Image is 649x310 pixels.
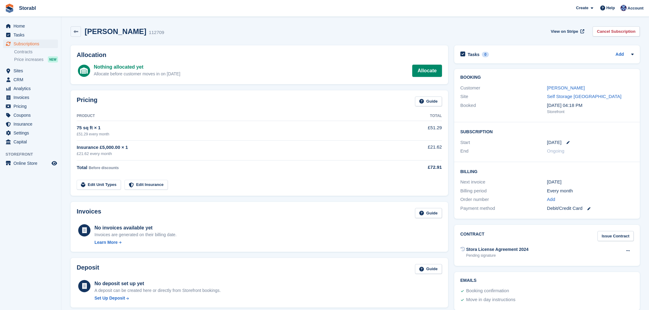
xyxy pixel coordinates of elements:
[3,93,58,102] a: menu
[547,139,561,146] time: 2025-10-23 00:00:00 UTC
[5,4,14,13] img: stora-icon-8386f47178a22dfd0bd8f6a31ec36ba5ce8667c1dd55bd0f319d3a0aa187defe.svg
[393,111,442,121] th: Total
[77,165,87,170] span: Total
[466,287,509,295] div: Booking confirmation
[3,22,58,30] a: menu
[77,180,121,190] a: Edit Unit Types
[460,205,547,212] div: Payment method
[460,75,634,80] h2: Booking
[460,179,547,186] div: Next invoice
[3,111,58,119] a: menu
[460,148,547,155] div: End
[94,295,125,301] div: Set Up Deposit
[606,5,615,11] span: Help
[460,187,547,195] div: Billing period
[48,56,58,62] div: NEW
[460,196,547,203] div: Order number
[393,121,442,140] td: £51.29
[6,151,61,157] span: Storefront
[547,196,555,203] a: Add
[3,120,58,128] a: menu
[94,239,177,246] a: Learn More
[13,75,50,84] span: CRM
[593,26,640,36] a: Cancel Subscription
[13,84,50,93] span: Analytics
[460,139,547,146] div: Start
[94,287,221,294] p: A deposit can be created here or directly from Storefront bookings.
[94,239,117,246] div: Learn More
[77,131,393,137] div: £51.29 every month
[3,159,58,168] a: menu
[3,40,58,48] a: menu
[149,29,164,36] div: 112709
[13,93,50,102] span: Invoices
[460,168,634,174] h2: Billing
[13,66,50,75] span: Sites
[460,128,634,134] h2: Subscription
[415,96,442,107] a: Guide
[460,231,485,241] h2: Contract
[415,264,442,274] a: Guide
[13,120,50,128] span: Insurance
[13,31,50,39] span: Tasks
[3,31,58,39] a: menu
[468,52,480,57] h2: Tasks
[85,27,146,36] h2: [PERSON_NAME]
[466,246,528,253] div: Stora License Agreement 2024
[393,164,442,171] div: £72.91
[547,109,634,115] div: Storefront
[51,160,58,167] a: Preview store
[3,138,58,146] a: menu
[597,231,634,241] a: Issue Contract
[466,296,516,304] div: Move in day instructions
[548,26,586,36] a: View on Stripe
[77,208,101,218] h2: Invoices
[466,253,528,258] div: Pending signature
[482,52,489,57] div: 0
[77,124,393,131] div: 75 sq ft × 1
[77,144,393,151] div: Insurance £5,000.00 × 1
[628,5,643,11] span: Account
[77,96,98,107] h2: Pricing
[13,40,50,48] span: Subscriptions
[14,49,58,55] a: Contracts
[547,187,634,195] div: Every month
[616,51,624,58] a: Add
[94,295,221,301] a: Set Up Deposit
[547,205,634,212] div: Debit/Credit Card
[547,148,564,153] span: Ongoing
[3,66,58,75] a: menu
[77,264,99,274] h2: Deposit
[547,102,634,109] div: [DATE] 04:18 PM
[77,111,393,121] th: Product
[460,278,634,283] h2: Emails
[620,5,627,11] img: Tegan Ewart
[460,102,547,115] div: Booked
[460,85,547,92] div: Customer
[551,28,578,35] span: View on Stripe
[393,140,442,160] td: £21.62
[547,85,585,90] a: [PERSON_NAME]
[94,232,177,238] div: Invoices are generated on their billing date.
[77,51,442,59] h2: Allocation
[3,75,58,84] a: menu
[13,102,50,111] span: Pricing
[547,179,634,186] div: [DATE]
[460,93,547,100] div: Site
[13,22,50,30] span: Home
[13,111,50,119] span: Coupons
[576,5,588,11] span: Create
[94,63,180,71] div: Nothing allocated yet
[3,129,58,137] a: menu
[13,159,50,168] span: Online Store
[3,84,58,93] a: menu
[94,280,221,287] div: No deposit set up yet
[13,138,50,146] span: Capital
[89,166,119,170] span: Before discounts
[125,180,168,190] a: Edit Insurance
[94,71,180,77] div: Allocate before customer moves in on [DATE]
[547,94,621,99] a: Self Storage [GEOGRAPHIC_DATA]
[412,65,442,77] a: Allocate
[14,56,58,63] a: Price increases NEW
[415,208,442,218] a: Guide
